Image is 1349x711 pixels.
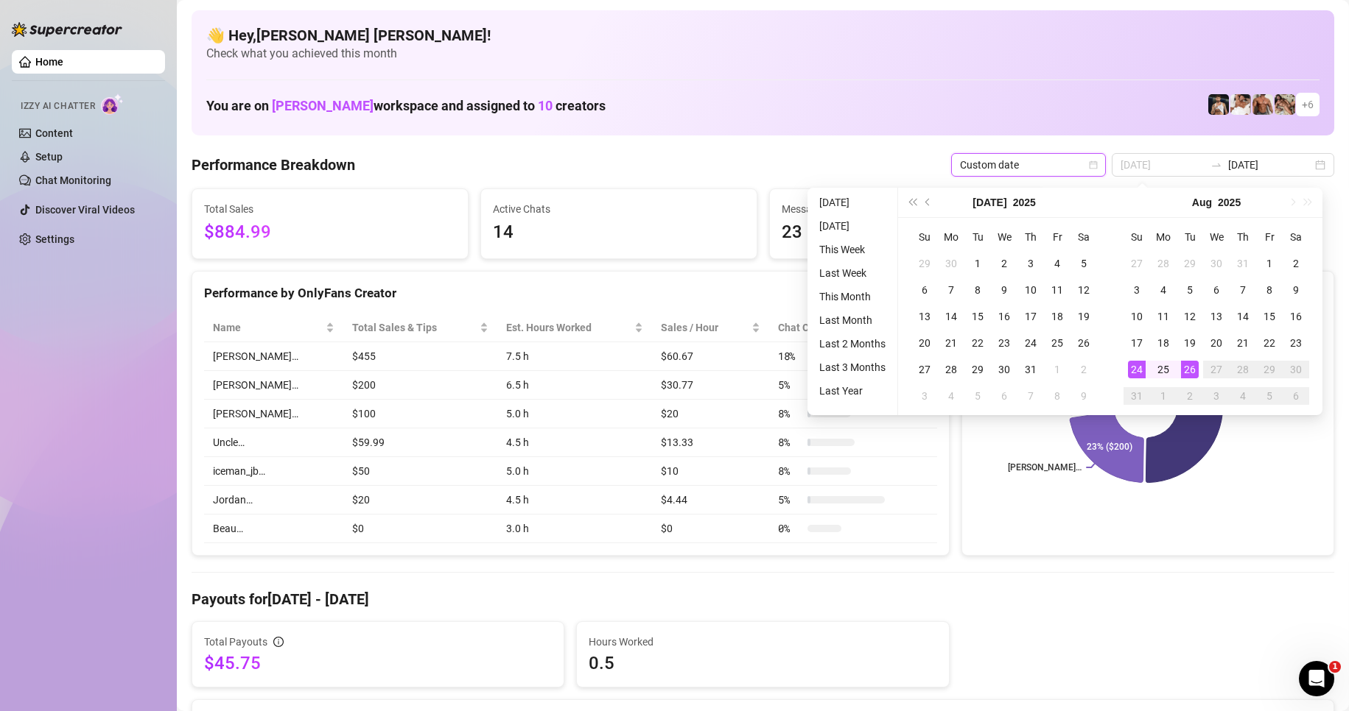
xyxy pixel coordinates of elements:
th: Th [1230,224,1256,250]
span: Sales / Hour [661,319,749,336]
a: Chat Monitoring [35,174,111,186]
td: 2025-08-10 [1124,303,1150,330]
div: 6 [1287,387,1305,405]
td: 2025-07-29 [964,356,991,383]
div: 2 [995,255,1013,272]
div: 23 [995,334,1013,352]
div: 18 [1048,308,1066,325]
td: 5.0 h [497,457,652,486]
td: 2025-07-23 [991,330,1017,356]
td: 2025-07-30 [991,356,1017,383]
td: 2025-07-11 [1044,277,1071,303]
td: 2025-08-13 [1203,303,1230,330]
td: 2025-08-03 [1124,277,1150,303]
th: Sa [1071,224,1097,250]
td: 2025-08-19 [1177,330,1203,356]
td: 2025-08-28 [1230,356,1256,383]
div: 25 [1154,361,1172,378]
td: $455 [343,342,497,371]
td: 2025-07-26 [1071,330,1097,356]
th: Th [1017,224,1044,250]
button: Last year (Control + left) [904,188,920,217]
td: 2025-08-25 [1150,356,1177,383]
span: info-circle [273,637,284,647]
td: 2025-07-07 [938,277,964,303]
input: End date [1228,157,1312,173]
td: 2025-07-31 [1230,250,1256,277]
span: Total Payouts [204,634,267,650]
span: + 6 [1302,96,1314,113]
div: 18 [1154,334,1172,352]
td: 7.5 h [497,342,652,371]
div: 24 [1022,334,1040,352]
div: 15 [1261,308,1278,325]
div: 30 [1208,255,1225,272]
span: $45.75 [204,651,552,675]
img: AI Chatter [101,93,124,115]
td: 4.5 h [497,486,652,514]
td: 2025-07-22 [964,330,991,356]
td: $60.67 [652,342,769,371]
span: Izzy AI Chatter [21,99,95,113]
td: 2025-08-29 [1256,356,1283,383]
li: This Week [813,241,891,258]
td: 2025-07-01 [964,250,991,277]
td: 2025-08-16 [1283,303,1309,330]
td: $4.44 [652,486,769,514]
div: 30 [1287,361,1305,378]
div: 14 [942,308,960,325]
td: 2025-07-20 [911,330,938,356]
div: 19 [1075,308,1093,325]
span: 8 % [778,463,802,479]
td: 2025-08-15 [1256,303,1283,330]
div: 30 [942,255,960,272]
th: Su [911,224,938,250]
td: 2025-07-17 [1017,303,1044,330]
td: $20 [343,486,497,514]
td: 2025-08-05 [964,383,991,409]
td: 2025-08-31 [1124,383,1150,409]
li: Last Month [813,311,891,329]
span: 10 [538,98,553,113]
div: 7 [942,281,960,299]
div: 23 [1287,334,1305,352]
div: 22 [1261,334,1278,352]
th: Sa [1283,224,1309,250]
td: 2025-08-01 [1256,250,1283,277]
li: Last 2 Months [813,335,891,353]
td: 2025-07-10 [1017,277,1044,303]
div: 3 [1128,281,1146,299]
td: 2025-08-21 [1230,330,1256,356]
div: 29 [1181,255,1199,272]
div: 9 [1287,281,1305,299]
div: 6 [1208,281,1225,299]
td: 2025-07-29 [1177,250,1203,277]
td: 2025-08-04 [938,383,964,409]
td: $50 [343,457,497,486]
button: Choose a year [1218,188,1241,217]
td: 2025-07-04 [1044,250,1071,277]
td: [PERSON_NAME]… [204,400,343,428]
li: [DATE] [813,194,891,211]
td: 2025-08-24 [1124,356,1150,383]
td: 2025-08-14 [1230,303,1256,330]
h4: 👋 Hey, [PERSON_NAME] [PERSON_NAME] ! [206,25,1320,46]
td: 2025-08-03 [911,383,938,409]
button: Choose a month [1192,188,1212,217]
td: 4.5 h [497,428,652,457]
td: $0 [652,514,769,543]
th: Total Sales & Tips [343,314,497,342]
span: Total Sales [204,201,456,217]
div: 2 [1181,387,1199,405]
td: 2025-07-03 [1017,250,1044,277]
div: 31 [1234,255,1252,272]
div: 20 [1208,334,1225,352]
span: Messages Sent [782,201,1034,217]
td: 2025-08-27 [1203,356,1230,383]
a: Content [35,127,73,139]
text: [PERSON_NAME]… [1008,462,1082,473]
span: 23 [782,219,1034,247]
td: 2025-08-07 [1017,383,1044,409]
td: 2025-06-30 [938,250,964,277]
td: 2025-08-09 [1071,383,1097,409]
